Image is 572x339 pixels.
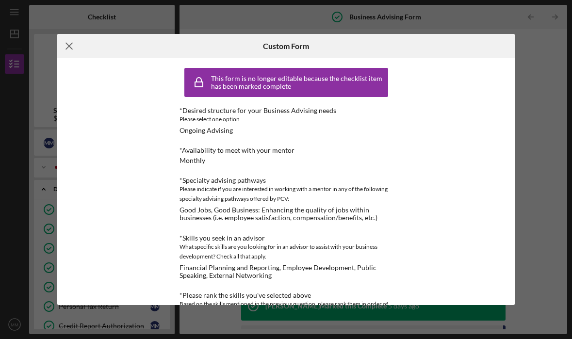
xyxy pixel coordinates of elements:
div: *Specialty advising pathways [180,177,393,184]
div: What specific skills are you looking for in an advisor to assist with your business development? ... [180,242,393,261]
div: *Availability to meet with your mentor [180,146,393,154]
div: *Skills you seek in an advisor [180,234,393,242]
div: Monthly [180,157,205,164]
div: *Please rank the skills you've selected above [180,291,393,299]
div: Please select one option [180,114,393,124]
h6: Custom Form [263,42,309,50]
div: Ongoing Advising [180,127,233,134]
div: Please indicate if you are interested in working with a mentor in any of the following specialty ... [180,184,393,204]
div: Good Jobs, Good Business: Enhancing the quality of jobs within businesses (i.e. employee satisfac... [180,206,393,222]
div: Based on the skills mentioned in the previous question, please rank them in order of importance f... [180,299,393,319]
div: *Desired structure for your Business Advising needs [180,107,393,114]
div: This form is no longer editable because the checklist item has been marked complete [211,75,386,90]
div: Financial Planning and Reporting, Employee Development, Public Speaking, External Networking [180,264,393,279]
